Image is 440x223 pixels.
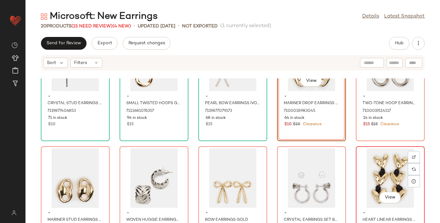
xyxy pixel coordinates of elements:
[8,210,20,215] img: svg%3e
[412,155,416,159] img: svg%3e
[74,60,87,66] span: Filters
[178,22,180,30] span: •
[300,75,322,87] button: View
[41,23,131,30] div: Products
[126,108,154,114] span: 7113681076357
[48,217,102,223] span: MARINER STUD EARRINGS GOLD
[284,210,339,216] span: -
[284,101,338,106] span: MARINER DROP EARRINGS GOLD
[205,101,259,106] span: PEARL BOW EARRINGS IVORY
[11,42,18,48] img: svg%3e
[134,22,135,30] span: •
[43,148,107,208] img: STEVEMADDEN_ACCESSORIES_530758_GOLD.jpg
[363,122,370,127] span: $15
[48,101,102,106] span: CRYSTAL STUD EARRINGS SILVER
[127,94,181,99] span: -
[127,210,181,216] span: -
[48,108,76,114] span: 7119877406853
[201,148,265,208] img: STEVEMADDEN_ACCESSORIES_531092_GOLD.jpg
[363,115,383,121] span: 14 in stock
[389,37,409,50] button: Hub
[363,108,391,114] span: 7100019114117
[46,41,81,46] span: Send for Review
[363,217,417,223] span: HEART LINEAR EARRINGS BLACK/GOLD
[97,41,112,46] span: Export
[41,10,158,23] div: Microsoft: New Earrings
[126,217,180,223] span: WOVEN HUGGIE EARRINGS SILVER
[41,37,86,50] button: Send for Review
[284,217,338,223] span: CRYSTAL EARRINGS SET BLACK/SILVER
[384,13,425,20] a: Latest Snapshot
[306,78,317,83] span: View
[47,60,56,66] span: Sort
[395,41,404,46] span: Hub
[379,192,401,203] button: View
[71,24,113,29] span: (15 Need Review)
[41,24,47,29] span: 20
[358,148,422,208] img: STEVEMADDEN_ACCESSORIES_532249_GOLD.jpg
[48,210,102,216] span: -
[48,115,67,121] span: 71 in stock
[205,217,248,223] span: BOW EARRINGS GOLD
[279,148,344,208] img: STEVEMADDEN_ACCESSORIES_531257_BLACK-SILVER_02.jpg
[182,23,218,30] p: Not Exported
[205,108,232,114] span: 7119877079173
[379,122,399,126] span: Clearance
[123,37,171,50] button: Request changes
[206,210,260,216] span: -
[363,210,417,216] span: -
[362,13,379,20] a: Details
[206,122,212,127] span: $15
[127,122,134,127] span: $15
[284,108,315,114] span: 7100018983045
[126,101,180,106] span: SMALL TWISTED HOOPS GOLD
[385,195,395,200] span: View
[41,13,47,20] img: svg%3e
[127,115,147,121] span: 94 in stock
[122,148,186,208] img: STEVEMADDEN_JEWELRY_517849_SILVER_02.jpg
[412,167,416,171] img: svg%3e
[206,115,226,121] span: 68 in stock
[371,122,378,127] span: $15
[48,122,55,127] span: $10
[220,22,271,30] span: (1 currently selected)
[128,41,165,46] span: Request changes
[92,37,117,50] button: Export
[9,14,22,27] img: heart_red.DM2ytmEG.svg
[363,101,417,106] span: TWO-TONE HOOP EARRINGS SILVER MULTI
[48,94,102,99] span: -
[206,94,260,99] span: -
[113,24,131,29] span: (4 New)
[138,23,175,30] p: updated [DATE]
[363,94,417,99] span: -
